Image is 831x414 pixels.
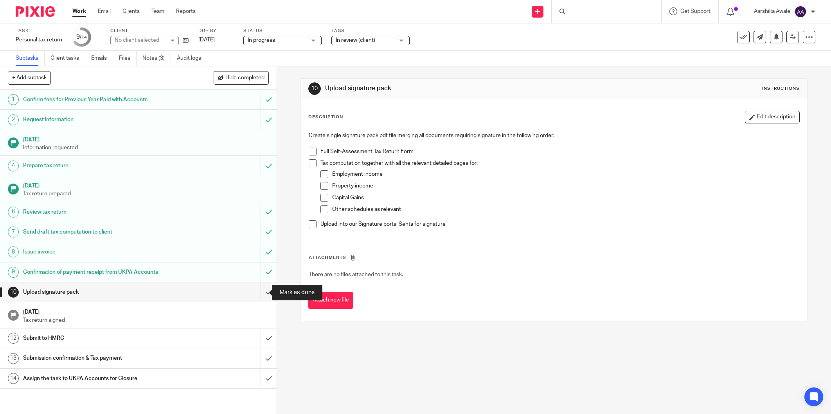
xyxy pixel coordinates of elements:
[151,7,164,15] a: Team
[16,28,62,34] label: Task
[23,160,176,171] h1: Prepare tax return
[142,51,171,66] a: Notes (3)
[225,75,264,81] span: Hide completed
[8,94,19,105] div: 1
[72,7,86,15] a: Work
[23,114,176,125] h1: Request information
[176,7,196,15] a: Reports
[332,205,799,213] p: Other schedules as relevant
[23,94,176,105] h1: Confirm fees for Previous Year Paid with Accounts
[23,306,269,316] h1: [DATE]
[8,227,19,237] div: 7
[754,7,790,15] p: Aarshika Awale
[23,226,176,238] h1: Send draft tax computation to client
[23,352,176,364] h1: Submission confirmation & Tax payment
[16,36,62,44] div: Personal tax return
[16,6,55,17] img: Pixie
[336,37,375,43] span: In review (client)
[8,333,19,344] div: 12
[8,267,19,278] div: 9
[332,170,799,178] p: Employment income
[309,255,346,260] span: Attachments
[680,9,710,14] span: Get Support
[309,132,799,139] p: Create single signature pack pdf file merging all documents requiring signature in the following ...
[110,28,189,34] label: Client
[8,71,51,84] button: + Add subtask
[91,51,113,66] a: Emails
[308,114,343,120] p: Description
[309,272,403,277] span: There are no files attached to this task.
[214,71,269,84] button: Hide completed
[320,159,799,167] p: Tax computation together with all the relevant detailed pages for:
[762,86,800,92] div: Instructions
[122,7,140,15] a: Clients
[23,373,176,384] h1: Assign the task to UKPA Accounts for Closure
[23,206,176,218] h1: Review tax return
[50,51,85,66] a: Client tasks
[23,266,176,278] h1: Confirmation of payment receipt from UKPA Accounts
[8,114,19,125] div: 2
[8,246,19,257] div: 8
[745,111,800,123] button: Edit description
[119,51,137,66] a: Files
[308,82,321,95] div: 10
[76,32,87,41] div: 9
[8,353,19,364] div: 13
[8,287,19,298] div: 10
[115,36,165,44] div: No client selected
[23,316,269,324] p: Tax return signed
[248,37,275,43] span: In progress
[332,182,799,190] p: Property income
[325,84,571,93] h1: Upload signature pack
[80,35,87,39] small: /14
[198,37,215,43] span: [DATE]
[23,286,176,298] h1: Upload signature pack
[8,161,19,171] div: 4
[320,148,799,155] p: Full Self-Assessment Tax Return Form
[308,292,353,309] button: Attach new file
[16,51,45,66] a: Subtasks
[320,220,799,228] p: Upload into our Signature portal Senta for signature
[23,180,269,190] h1: [DATE]
[177,51,207,66] a: Audit logs
[332,194,799,202] p: Capital Gains
[794,5,807,18] img: svg%3E
[98,7,111,15] a: Email
[198,28,234,34] label: Due by
[23,332,176,344] h1: Submit to HMRC
[243,28,322,34] label: Status
[23,134,269,144] h1: [DATE]
[331,28,410,34] label: Tags
[23,144,269,152] p: Information requested
[23,190,269,198] p: Tax return prepared
[23,246,176,258] h1: Issue invoice
[8,207,19,218] div: 6
[8,373,19,384] div: 14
